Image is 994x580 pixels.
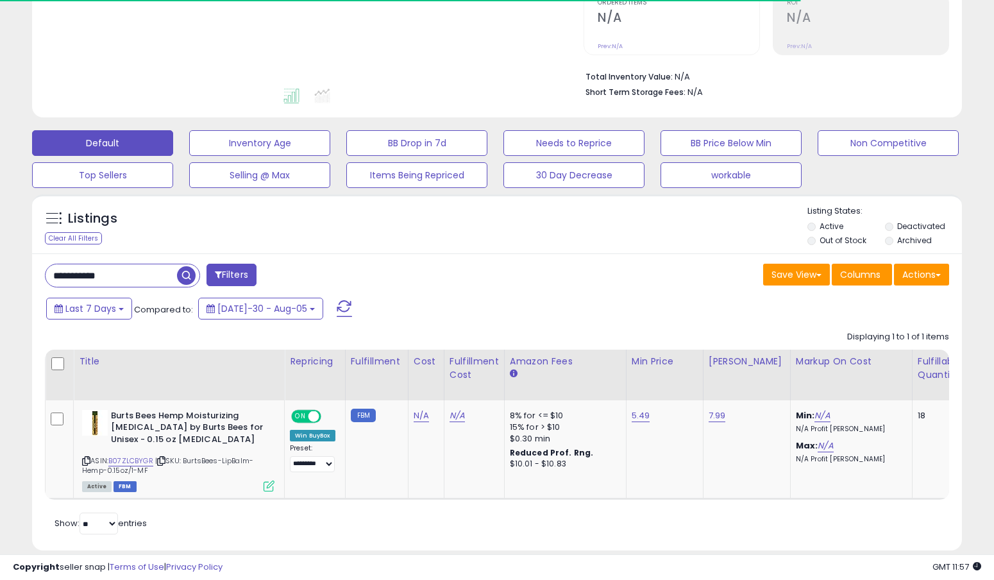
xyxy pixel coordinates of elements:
[510,410,616,422] div: 8% for <= $10
[832,264,892,286] button: Columns
[55,517,147,529] span: Show: entries
[189,130,330,156] button: Inventory Age
[290,430,335,441] div: Win BuyBox
[32,130,173,156] button: Default
[503,130,644,156] button: Needs to Reprice
[450,355,499,382] div: Fulfillment Cost
[818,439,833,452] a: N/A
[840,268,880,281] span: Columns
[796,455,902,464] p: N/A Profit [PERSON_NAME]
[68,210,117,228] h5: Listings
[763,264,830,286] button: Save View
[503,162,644,188] button: 30 Day Decrease
[110,561,164,573] a: Terms of Use
[198,298,323,320] button: [DATE]-30 - Aug-05
[217,302,307,315] span: [DATE]-30 - Aug-05
[709,409,726,422] a: 7.99
[189,162,330,188] button: Selling @ Max
[346,162,487,188] button: Items Being Repriced
[111,410,267,449] b: Burts Bees Hemp Moisturizing [MEDICAL_DATA] by Burts Bees for Unisex - 0.15 oz [MEDICAL_DATA]
[346,130,487,156] button: BB Drop in 7d
[114,481,137,492] span: FBM
[13,561,223,574] div: seller snap | |
[820,235,866,246] label: Out of Stock
[918,355,962,382] div: Fulfillable Quantity
[632,355,698,368] div: Min Price
[796,439,818,452] b: Max:
[82,410,274,491] div: ASIN:
[661,162,802,188] button: workable
[414,355,439,368] div: Cost
[632,409,650,422] a: 5.49
[894,264,949,286] button: Actions
[661,130,802,156] button: BB Price Below Min
[510,459,616,470] div: $10.01 - $10.83
[206,264,257,286] button: Filters
[82,456,253,475] span: | SKU: BurtsBees-LipBalm-Hemp-0.15oz/1-MF
[510,422,616,433] div: 15% for > $10
[292,411,308,422] span: ON
[790,350,912,400] th: The percentage added to the cost of goods (COGS) that forms the calculator for Min & Max prices.
[796,425,902,434] p: N/A Profit [PERSON_NAME]
[79,355,279,368] div: Title
[450,409,465,422] a: N/A
[847,331,949,343] div: Displaying 1 to 1 of 1 items
[290,444,335,473] div: Preset:
[414,409,429,422] a: N/A
[82,410,108,436] img: 31684ohUs2L._SL40_.jpg
[319,411,340,422] span: OFF
[46,298,132,320] button: Last 7 Days
[351,409,376,422] small: FBM
[510,433,616,445] div: $0.30 min
[709,355,785,368] div: [PERSON_NAME]
[796,409,815,422] b: Min:
[45,232,102,244] div: Clear All Filters
[32,162,173,188] button: Top Sellers
[351,355,403,368] div: Fulfillment
[807,205,962,217] p: Listing States:
[134,303,193,316] span: Compared to:
[820,221,843,232] label: Active
[166,561,223,573] a: Privacy Policy
[510,368,518,380] small: Amazon Fees.
[814,409,830,422] a: N/A
[897,221,945,232] label: Deactivated
[13,561,60,573] strong: Copyright
[510,355,621,368] div: Amazon Fees
[82,481,112,492] span: All listings currently available for purchase on Amazon
[932,561,981,573] span: 2025-08-13 11:57 GMT
[796,355,907,368] div: Markup on Cost
[897,235,932,246] label: Archived
[510,447,594,458] b: Reduced Prof. Rng.
[65,302,116,315] span: Last 7 Days
[918,410,957,422] div: 18
[290,355,340,368] div: Repricing
[818,130,959,156] button: Non Competitive
[108,456,153,466] a: B07ZLCBYGR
